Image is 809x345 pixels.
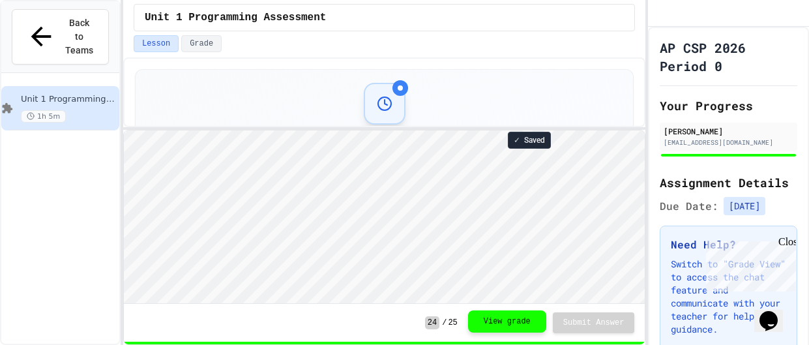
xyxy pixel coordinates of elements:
span: Unit 1 Programming Assessment [21,94,117,105]
span: [DATE] [724,197,765,215]
span: Unit 1 Programming Assessment [145,10,326,25]
span: Submit Answer [563,318,625,328]
button: Grade [181,35,222,52]
div: [PERSON_NAME] [664,125,793,137]
h1: AP CSP 2026 Period 0 [660,38,797,75]
span: Back to Teams [64,16,95,57]
div: Chat with us now!Close [5,5,90,83]
button: View grade [468,310,546,333]
iframe: chat widget [701,236,796,292]
span: 25 [448,318,457,328]
button: Lesson [134,35,179,52]
h3: Need Help? [671,237,786,252]
iframe: Snap! Programming Environment [124,130,645,303]
span: ✓ [514,135,520,145]
span: 24 [425,316,439,329]
h2: Your Progress [660,97,797,115]
h2: Assignment Details [660,173,797,192]
iframe: chat widget [754,293,796,332]
button: Submit Answer [553,312,635,333]
div: [EMAIL_ADDRESS][DOMAIN_NAME] [664,138,793,147]
span: / [442,318,447,328]
p: Switch to "Grade View" to access the chat feature and communicate with your teacher for help and ... [671,258,786,336]
span: Due Date: [660,198,718,214]
span: 1h 5m [21,110,66,123]
span: Saved [524,135,545,145]
button: Back to Teams [12,9,109,65]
